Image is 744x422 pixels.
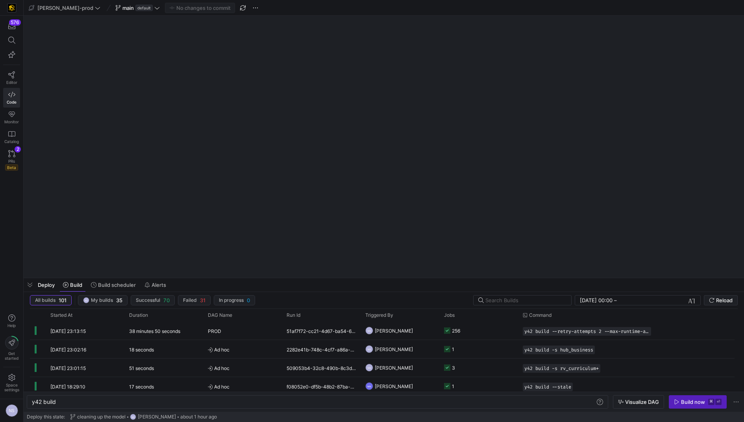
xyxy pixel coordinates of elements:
[59,278,86,292] button: Build
[3,68,20,88] a: Editor
[681,399,705,405] div: Build now
[3,127,20,147] a: Catalog
[452,340,454,359] div: 1
[704,295,738,305] button: Reload
[178,295,211,305] button: Failed31
[524,366,599,371] span: y42 build -s rv_curriculum+
[30,340,735,359] div: Press SPACE to select this row.
[715,399,722,405] kbd: ⏎
[152,282,166,288] span: Alerts
[625,399,659,405] span: Visualize DAG
[208,359,277,377] span: Ad hoc
[200,297,205,303] span: 31
[452,377,454,396] div: 1
[6,404,18,417] div: NS
[214,295,255,305] button: In progress0
[365,312,393,318] span: Triggered By
[375,340,413,359] span: [PERSON_NAME]
[708,399,714,405] kbd: ⌘
[130,414,136,420] div: NS
[50,328,86,334] span: [DATE] 23:13:15
[5,351,19,361] span: Get started
[59,297,67,303] span: 101
[38,282,55,288] span: Deploy
[208,312,232,318] span: DAG Name
[4,383,19,392] span: Space settings
[485,297,565,303] input: Search Builds
[113,3,162,13] button: maindefault
[375,377,413,396] span: [PERSON_NAME]
[618,297,670,303] input: End datetime
[452,359,455,377] div: 3
[282,359,361,377] div: 509053b4-32c8-490b-8c3d-9806e83a3fe0
[98,282,136,288] span: Build scheduler
[30,295,72,305] button: All builds101
[375,359,413,377] span: [PERSON_NAME]
[7,323,17,328] span: Help
[30,359,735,377] div: Press SPACE to select this row.
[180,414,217,420] span: about 1 hour ago
[524,384,571,390] span: y42 build --stale
[3,147,20,174] a: PRsBeta2
[529,312,552,318] span: Command
[78,295,128,305] button: NSMy builds35
[91,297,113,303] span: My builds
[613,395,664,409] button: Visualize DAG
[116,297,122,303] span: 35
[365,327,373,335] div: NS
[138,414,176,420] span: [PERSON_NAME]
[15,146,21,152] div: 2
[444,312,455,318] span: Jobs
[365,364,373,372] div: NS
[37,5,93,11] span: [PERSON_NAME]-prod
[183,297,197,303] span: Failed
[83,297,89,303] div: NS
[208,377,277,396] span: Ad hoc
[716,297,733,303] span: Reload
[5,164,18,171] span: Beta
[136,297,160,303] span: Successful
[27,3,102,13] button: [PERSON_NAME]-prod
[3,402,20,419] button: NS
[77,414,126,420] span: cleaning up the model
[87,278,139,292] button: Build scheduler
[50,312,72,318] span: Started At
[68,412,219,422] button: cleaning up the modelNS[PERSON_NAME]about 1 hour ago
[3,19,20,33] button: 576
[30,322,735,340] div: Press SPACE to select this row.
[3,108,20,127] a: Monitor
[208,340,277,359] span: Ad hoc
[669,395,727,409] button: Build now⌘⏎
[129,347,154,353] y42-duration: 18 seconds
[6,80,17,85] span: Editor
[7,100,17,104] span: Code
[4,119,19,124] span: Monitor
[50,347,86,353] span: [DATE] 23:02:16
[122,5,134,11] span: main
[129,328,180,334] y42-duration: 38 minutes 50 seconds
[614,297,617,303] span: –
[3,88,20,108] a: Code
[219,297,244,303] span: In progress
[32,398,56,405] span: y42 build
[524,329,650,334] span: y42 build --retry-attempts 2 --max-runtime-all 1h
[129,384,154,390] y42-duration: 17 seconds
[4,139,19,144] span: Catalog
[135,5,153,11] span: default
[3,333,20,364] button: Getstarted
[524,347,593,353] span: y42 build -s hub_business
[50,365,86,371] span: [DATE] 23:01:15
[208,322,221,340] span: PROD
[8,159,15,164] span: PRs
[287,312,300,318] span: Run Id
[282,377,361,395] div: f08052e0-df5b-48b2-87ba-d90ca1f69cbd
[365,345,373,353] div: NS
[282,322,361,340] div: 51af7f72-cc21-4d67-ba54-65d68030b869
[3,1,20,15] a: https://storage.googleapis.com/y42-prod-data-exchange/images/uAsz27BndGEK0hZWDFeOjoxA7jCwgK9jE472...
[452,322,460,340] div: 256
[70,282,82,288] span: Build
[141,278,170,292] button: Alerts
[3,370,20,396] a: Spacesettings
[35,297,56,303] span: All builds
[30,377,735,396] div: Press SPACE to select this row.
